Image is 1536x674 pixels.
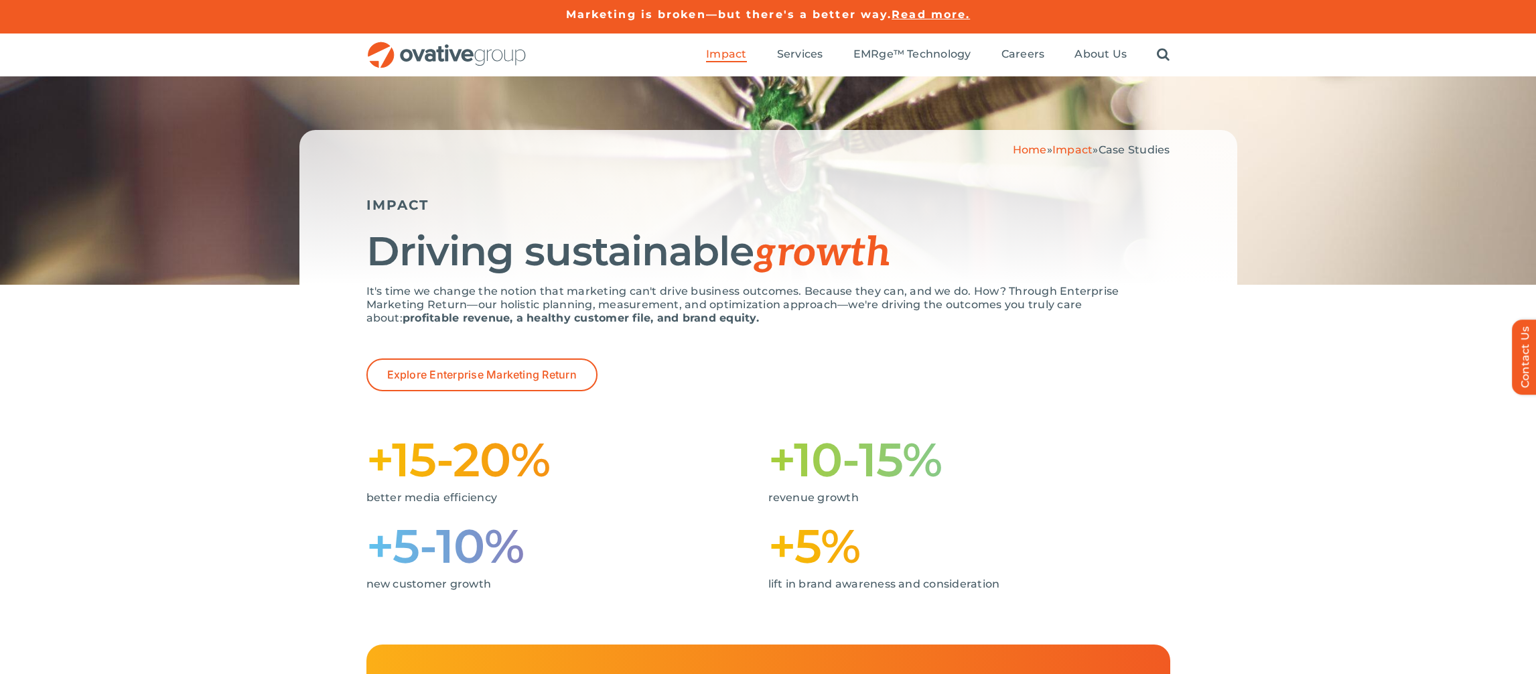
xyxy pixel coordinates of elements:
[768,525,1170,567] h1: +5%
[1074,48,1127,62] a: About Us
[1013,143,1170,156] span: » »
[366,491,748,504] p: better media efficiency
[366,40,527,53] a: OG_Full_horizontal_RGB
[706,48,746,61] span: Impact
[1157,48,1170,62] a: Search
[403,312,759,324] strong: profitable revenue, a healthy customer file, and brand equity.
[1013,143,1047,156] a: Home
[768,578,1150,591] p: lift in brand awareness and consideration
[366,578,748,591] p: new customer growth
[777,48,823,62] a: Services
[768,438,1170,481] h1: +10-15%
[566,8,892,21] a: Marketing is broken—but there's a better way.
[1052,143,1093,156] a: Impact
[754,229,890,277] span: growth
[366,358,598,391] a: Explore Enterprise Marketing Return
[366,197,1170,213] h5: IMPACT
[706,48,746,62] a: Impact
[366,285,1170,325] p: It's time we change the notion that marketing can't drive business outcomes. Because they can, an...
[768,491,1150,504] p: revenue growth
[1001,48,1045,61] span: Careers
[1074,48,1127,61] span: About Us
[387,368,577,381] span: Explore Enterprise Marketing Return
[853,48,971,62] a: EMRge™ Technology
[1001,48,1045,62] a: Careers
[366,525,768,567] h1: +5-10%
[777,48,823,61] span: Services
[892,8,970,21] a: Read more.
[366,230,1170,275] h1: Driving sustainable
[366,438,768,481] h1: +15-20%
[853,48,971,61] span: EMRge™ Technology
[1099,143,1170,156] span: Case Studies
[706,33,1170,76] nav: Menu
